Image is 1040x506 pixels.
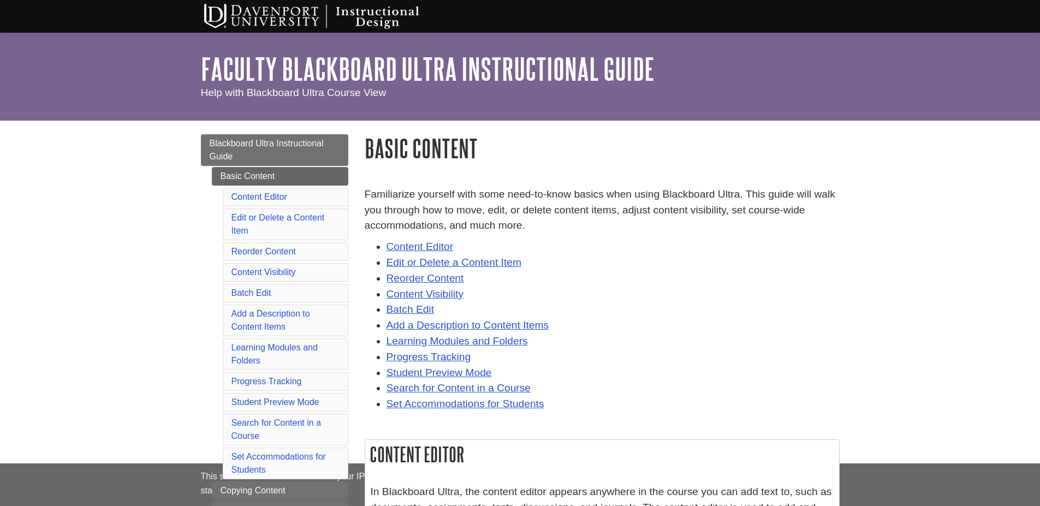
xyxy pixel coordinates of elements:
[210,139,324,161] span: Blackboard Ultra Instructional Guide
[212,481,348,500] a: Copying Content
[231,418,322,440] a: Search for Content in a Course
[212,167,348,186] a: Basic Content
[365,440,839,469] h2: Content Editor
[387,272,464,284] a: Reorder Content
[231,377,302,386] a: Progress Tracking
[231,247,296,256] a: Reorder Content
[231,213,325,235] a: Edit or Delete a Content Item
[231,343,318,365] a: Learning Modules and Folders
[387,398,544,409] a: Set Accommodations for Students
[201,52,655,86] a: Faculty Blackboard Ultra Instructional Guide
[231,452,326,474] a: Set Accommodations for Students
[387,351,471,362] a: Progress Tracking
[387,241,454,252] a: Content Editor
[231,192,287,201] a: Content Editor
[195,3,457,30] img: Davenport University Instructional Design
[387,335,528,347] a: Learning Modules and Folders
[231,397,319,407] a: Student Preview Mode
[231,288,271,297] a: Batch Edit
[201,134,348,166] a: Blackboard Ultra Instructional Guide
[231,309,310,331] a: Add a Description to Content Items
[387,257,521,268] a: Edit or Delete a Content Item
[201,87,387,98] span: Help with Blackboard Ultra Course View
[365,187,840,234] p: Familiarize yourself with some need-to-know basics when using Blackboard Ultra. This guide will w...
[365,134,840,162] h1: Basic Content
[387,382,531,394] a: Search for Content in a Course
[387,303,434,315] a: Batch Edit
[231,267,296,277] a: Content Visibility
[387,367,492,378] a: Student Preview Mode
[387,288,464,300] a: Content Visibility
[387,319,549,331] a: Add a Description to Content Items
